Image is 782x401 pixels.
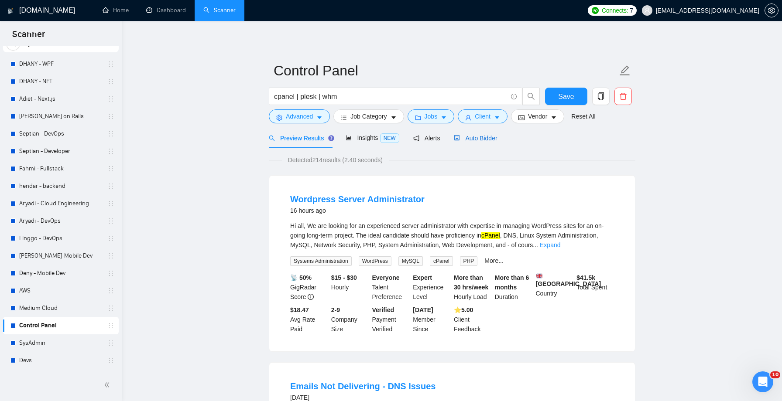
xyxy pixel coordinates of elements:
[518,114,525,121] span: idcard
[19,125,102,143] a: Septian - DevOps
[290,221,614,250] div: Hi all, We are looking for an experienced server administrator with expertise in managing WordPre...
[107,305,114,312] span: holder
[19,108,102,125] a: [PERSON_NAME] on Rails
[494,114,500,121] span: caret-down
[346,134,399,141] span: Insights
[19,352,102,369] a: Devs
[350,112,387,121] span: Job Category
[107,287,114,294] span: holder
[290,381,436,391] a: Emails Not Delivering - DNS Issues
[19,265,102,282] a: Deny - Mobile Dev
[391,114,397,121] span: caret-down
[107,165,114,172] span: holder
[551,114,557,121] span: caret-down
[452,273,493,302] div: Hourly Load
[430,256,453,266] span: cPanel
[493,273,534,302] div: Duration
[107,183,114,190] span: holder
[19,143,102,160] a: Septian - Developer
[107,340,114,347] span: holder
[107,322,114,329] span: holder
[454,135,460,141] span: robot
[602,6,628,15] span: Connects:
[146,7,186,14] a: dashboardDashboard
[576,274,595,281] b: $ 41.5k
[411,305,452,334] div: Member Since
[107,95,114,102] span: holder
[107,357,114,364] span: holder
[19,90,102,108] a: Adiet - Next.js
[411,273,452,302] div: Experience Level
[765,3,779,17] button: setting
[413,306,433,313] b: [DATE]
[765,7,778,14] span: setting
[286,112,313,121] span: Advanced
[528,112,547,121] span: Vendor
[19,282,102,299] a: AWS
[380,133,399,143] span: NEW
[19,230,102,247] a: Linggo - DevOps
[331,306,340,313] b: 2-9
[592,88,610,105] button: copy
[558,91,574,102] span: Save
[329,305,370,334] div: Company Size
[5,28,52,46] span: Scanner
[269,135,275,141] span: search
[3,35,119,369] li: My Scanners
[107,61,114,68] span: holder
[752,371,773,392] iframe: Intercom live chat
[523,92,539,100] span: search
[104,381,113,389] span: double-left
[571,112,595,121] a: Reset All
[19,317,102,334] a: Control Panel
[413,135,440,142] span: Alerts
[269,135,332,142] span: Preview Results
[290,306,309,313] b: $18.47
[534,273,575,302] div: Country
[107,113,114,120] span: holder
[425,112,438,121] span: Jobs
[495,274,529,291] b: More than 6 months
[540,241,560,248] a: Expand
[288,305,329,334] div: Avg Rate Paid
[398,256,423,266] span: MySQL
[370,273,412,302] div: Talent Preference
[7,4,14,18] img: logo
[107,130,114,137] span: holder
[615,92,631,100] span: delete
[274,60,617,82] input: Scanner name...
[19,177,102,195] a: hendar - backend
[107,252,114,259] span: holder
[481,232,500,239] mark: cPanel
[103,7,129,14] a: homeHome
[413,274,432,281] b: Expert
[19,195,102,212] a: Aryadi - Cloud Engineering
[290,194,425,204] a: Wordpress Server Administrator
[533,241,538,248] span: ...
[290,205,425,216] div: 16 hours ago
[614,88,632,105] button: delete
[370,305,412,334] div: Payment Verified
[19,212,102,230] a: Aryadi - DevOps
[19,160,102,177] a: Fahmi - Fullstack
[415,114,421,121] span: folder
[19,299,102,317] a: Medium Cloud
[770,371,780,378] span: 10
[282,155,389,165] span: Detected 214 results (2.40 seconds)
[454,274,488,291] b: More than 30 hrs/week
[290,274,312,281] b: 📡 50%
[19,334,102,352] a: SysAdmin
[107,217,114,224] span: holder
[644,7,650,14] span: user
[203,7,236,14] a: searchScanner
[460,256,478,266] span: PHP
[107,235,114,242] span: holder
[19,73,102,90] a: DHANY - NET
[329,273,370,302] div: Hourly
[536,273,542,279] img: 🇬🇧
[107,200,114,207] span: holder
[372,306,394,313] b: Verified
[441,114,447,121] span: caret-down
[269,109,330,123] button: settingAdvancedcaret-down
[331,274,357,281] b: $15 - $30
